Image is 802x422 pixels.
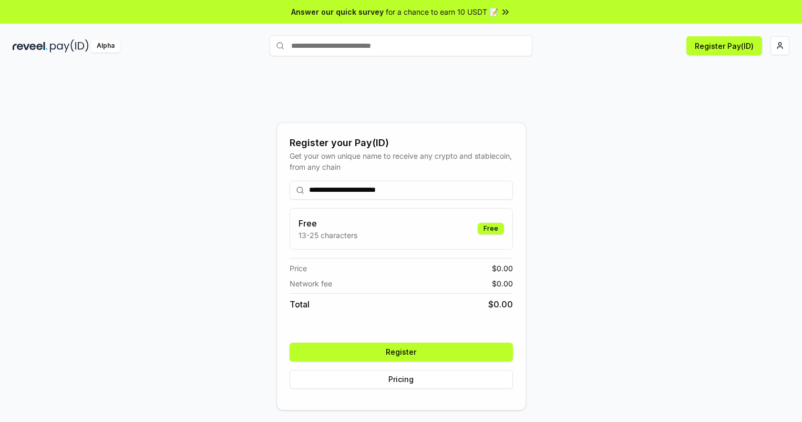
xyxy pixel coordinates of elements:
[291,6,384,17] span: Answer our quick survey
[686,36,762,55] button: Register Pay(ID)
[488,298,513,311] span: $ 0.00
[50,39,89,53] img: pay_id
[13,39,48,53] img: reveel_dark
[290,150,513,172] div: Get your own unique name to receive any crypto and stablecoin, from any chain
[492,278,513,289] span: $ 0.00
[91,39,120,53] div: Alpha
[290,298,310,311] span: Total
[290,263,307,274] span: Price
[478,223,504,234] div: Free
[290,136,513,150] div: Register your Pay(ID)
[299,230,357,241] p: 13-25 characters
[386,6,498,17] span: for a chance to earn 10 USDT 📝
[290,343,513,362] button: Register
[290,278,332,289] span: Network fee
[299,217,357,230] h3: Free
[492,263,513,274] span: $ 0.00
[290,370,513,389] button: Pricing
